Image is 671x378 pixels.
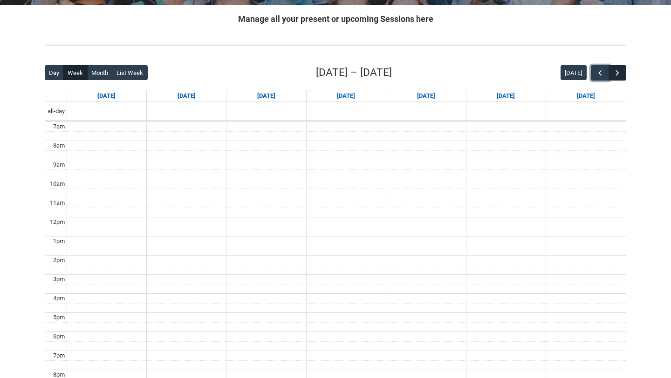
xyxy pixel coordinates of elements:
span: all-day [46,107,67,116]
div: 1pm [51,236,67,246]
button: Previous Week [591,65,609,81]
div: 12pm [48,217,67,227]
a: Go to September 10, 2025 [335,90,357,101]
div: 7pm [51,351,67,360]
div: 2pm [51,256,67,265]
div: 3pm [51,275,67,284]
a: Go to September 13, 2025 [575,90,597,101]
a: Go to September 12, 2025 [495,90,517,101]
img: REDU_GREY_LINE [45,40,626,50]
a: Go to September 8, 2025 [176,90,198,101]
a: Go to September 11, 2025 [415,90,437,101]
div: 10am [48,179,67,189]
button: Day [45,65,64,80]
div: 8am [51,141,67,150]
button: Week [63,65,88,80]
h2: Manage all your present or upcoming Sessions here [45,13,626,25]
div: 9am [51,160,67,169]
button: Month [87,65,113,80]
h2: [DATE] – [DATE] [316,65,392,81]
button: Next Week [609,65,626,81]
a: Go to September 9, 2025 [255,90,277,101]
div: 11am [48,198,67,208]
button: List Week [112,65,148,80]
div: 6pm [51,332,67,341]
div: 7am [51,122,67,131]
a: Go to September 7, 2025 [96,90,117,101]
div: 5pm [51,313,67,322]
button: [DATE] [561,65,587,80]
div: 4pm [51,294,67,303]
